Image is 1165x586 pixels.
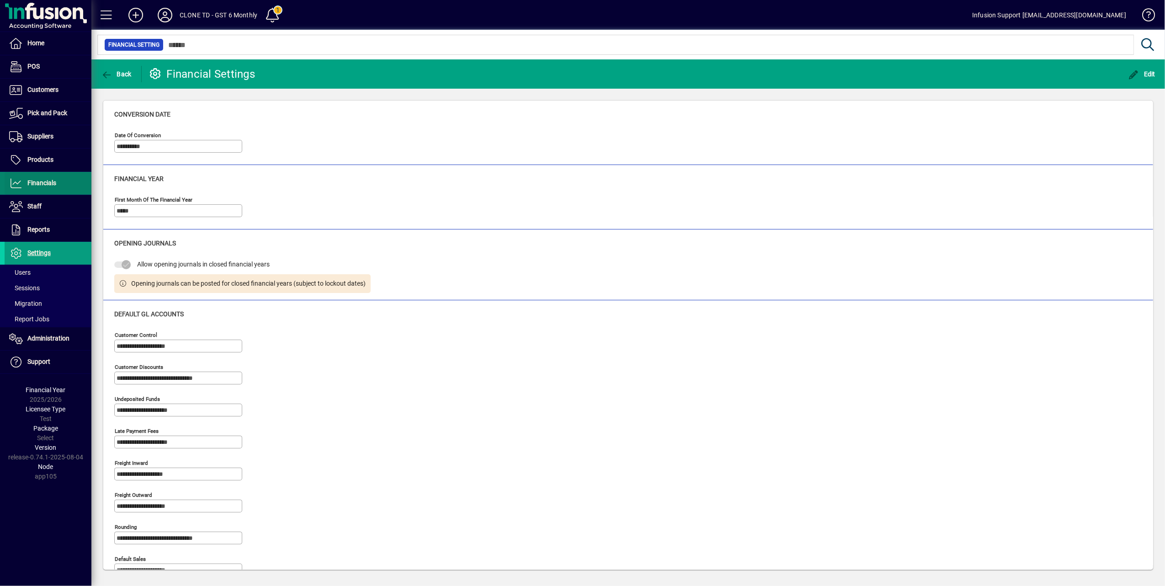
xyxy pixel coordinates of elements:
mat-label: First month of the financial year [115,197,192,203]
div: CLONE TD - GST 6 Monthly [180,8,257,22]
span: Support [27,358,50,365]
span: Administration [27,335,69,342]
span: Financial Year [26,386,66,394]
a: Customers [5,79,91,101]
button: Back [99,66,134,82]
span: Version [35,444,57,451]
app-page-header-button: Back [91,66,142,82]
a: Report Jobs [5,311,91,327]
span: Allow opening journals in closed financial years [137,261,270,268]
span: Users [9,269,31,276]
mat-label: Freight Inward [115,459,148,466]
button: Add [121,7,150,23]
span: Financials [27,179,56,186]
span: Customers [27,86,59,93]
span: Products [27,156,53,163]
a: Migration [5,296,91,311]
mat-label: Default Sales [115,555,146,562]
mat-label: Freight Outward [115,491,152,498]
mat-label: Customer Control [115,331,157,338]
mat-label: Date of Conversion [115,132,161,139]
span: Node [38,463,53,470]
a: Reports [5,218,91,241]
span: Migration [9,300,42,307]
span: Home [27,39,44,47]
span: Licensee Type [26,405,66,413]
a: POS [5,55,91,78]
a: Administration [5,327,91,350]
span: Package [33,425,58,432]
span: Pick and Pack [27,109,67,117]
mat-label: Undeposited Funds [115,395,160,402]
button: Profile [150,7,180,23]
span: Opening journals can be posted for closed financial years (subject to lockout dates) [132,279,366,288]
mat-label: Customer Discounts [115,363,163,370]
a: Knowledge Base [1135,2,1154,32]
span: Settings [27,249,51,256]
span: Conversion date [114,111,170,118]
span: Back [101,70,132,78]
span: Report Jobs [9,315,49,323]
a: Support [5,351,91,373]
span: Default GL accounts [114,310,184,318]
mat-label: Rounding [115,523,137,530]
span: Opening Journals [114,240,176,247]
span: Edit [1128,70,1156,78]
span: Sessions [9,284,40,292]
a: Suppliers [5,125,91,148]
a: Home [5,32,91,55]
div: Financial Settings [149,67,255,81]
span: Suppliers [27,133,53,140]
a: Sessions [5,280,91,296]
a: Users [5,265,91,280]
button: Edit [1126,66,1158,82]
mat-label: Late Payment Fees [115,427,159,434]
a: Products [5,149,91,171]
a: Financials [5,172,91,195]
span: POS [27,63,40,70]
span: Staff [27,202,42,210]
div: Infusion Support [EMAIL_ADDRESS][DOMAIN_NAME] [972,8,1126,22]
span: Financial year [114,175,164,182]
a: Pick and Pack [5,102,91,125]
span: Financial Setting [108,40,160,49]
span: Reports [27,226,50,233]
a: Staff [5,195,91,218]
